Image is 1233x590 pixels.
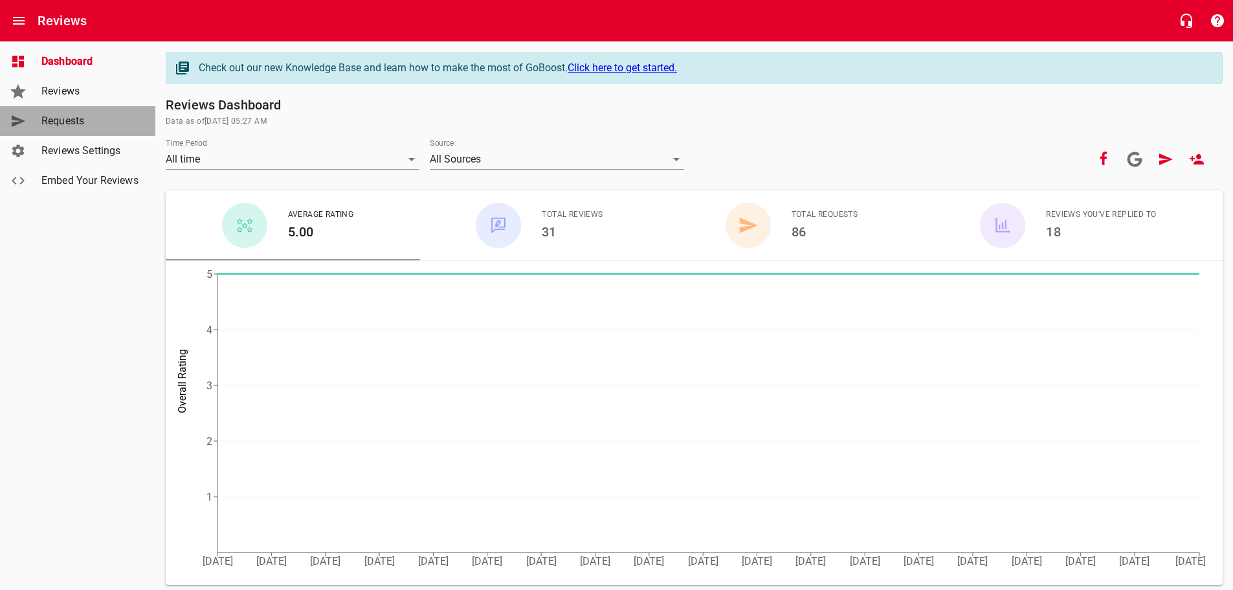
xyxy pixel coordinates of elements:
[206,324,212,336] tspan: 4
[795,555,826,567] tspan: [DATE]
[580,555,610,567] tspan: [DATE]
[41,143,140,159] span: Reviews Settings
[166,95,1223,115] h6: Reviews Dashboard
[1175,555,1206,567] tspan: [DATE]
[1119,144,1150,175] a: Connect your Google account
[41,84,140,99] span: Reviews
[957,555,988,567] tspan: [DATE]
[41,173,140,188] span: Embed Your Reviews
[542,209,603,221] span: Total Reviews
[792,209,858,221] span: Total Requests
[166,139,207,147] label: Time Period
[176,349,188,413] tspan: Overall Rating
[166,115,1223,128] span: Data as of [DATE] 05:27 AM
[688,555,718,567] tspan: [DATE]
[742,555,772,567] tspan: [DATE]
[792,221,858,242] h6: 86
[3,5,34,36] button: Open drawer
[1088,144,1119,175] button: Your Facebook account is connected
[206,268,212,280] tspan: 5
[1119,555,1150,567] tspan: [DATE]
[418,555,449,567] tspan: [DATE]
[1202,5,1233,36] button: Support Portal
[526,555,557,567] tspan: [DATE]
[166,149,419,170] div: All time
[568,62,677,74] a: Click here to get started.
[1012,555,1042,567] tspan: [DATE]
[904,555,934,567] tspan: [DATE]
[206,491,212,503] tspan: 1
[634,555,664,567] tspan: [DATE]
[850,555,880,567] tspan: [DATE]
[38,10,87,31] h6: Reviews
[1150,144,1181,175] a: Request Review
[256,555,287,567] tspan: [DATE]
[206,380,212,392] tspan: 3
[542,221,603,242] h6: 31
[310,555,340,567] tspan: [DATE]
[1065,555,1096,567] tspan: [DATE]
[288,209,354,221] span: Average Rating
[1171,5,1202,36] button: Live Chat
[1046,221,1156,242] h6: 18
[203,555,233,567] tspan: [DATE]
[430,149,683,170] div: All Sources
[199,60,1209,76] div: Check out our new Knowledge Base and learn how to make the most of GoBoost.
[472,555,502,567] tspan: [DATE]
[430,139,454,147] label: Source
[1046,209,1156,221] span: Reviews You've Replied To
[41,54,140,69] span: Dashboard
[41,113,140,129] span: Requests
[206,435,212,448] tspan: 2
[288,221,354,242] h6: 5.00
[364,555,395,567] tspan: [DATE]
[1181,144,1212,175] a: New User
